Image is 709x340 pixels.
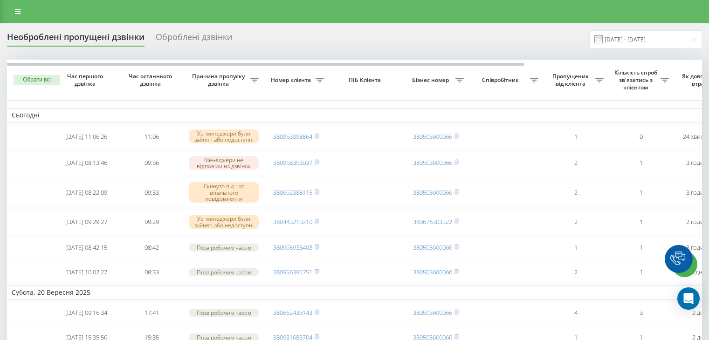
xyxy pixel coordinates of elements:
[413,218,452,226] a: 380676303522
[273,243,312,252] a: 380965933408
[189,182,259,203] div: Скинуто під час вітального повідомлення
[608,236,674,259] td: 1
[273,188,312,197] a: 380662388115
[543,177,608,208] td: 2
[677,287,700,310] div: Open Intercom Messenger
[54,261,119,284] td: [DATE] 10:02:27
[543,301,608,324] td: 4
[608,261,674,284] td: 1
[54,236,119,259] td: [DATE] 08:42:15
[156,32,232,47] div: Оброблені дзвінки
[413,188,452,197] a: 380503600066
[189,73,250,87] span: Причина пропуску дзвінка
[337,76,395,84] span: ПІБ Клієнта
[413,308,452,317] a: 380503600066
[273,132,312,141] a: 380953098864
[473,76,530,84] span: Співробітник
[119,124,184,149] td: 11:06
[613,69,661,91] span: Кількість спроб зв'язатись з клієнтом
[119,236,184,259] td: 08:42
[119,210,184,234] td: 09:29
[54,210,119,234] td: [DATE] 09:29:27
[543,236,608,259] td: 1
[54,124,119,149] td: [DATE] 11:06:26
[413,158,452,167] a: 380503600066
[119,177,184,208] td: 09:33
[543,261,608,284] td: 2
[608,124,674,149] td: 0
[273,268,312,276] a: 380956391751
[413,132,452,141] a: 380503600066
[413,268,452,276] a: 380503600066
[408,76,455,84] span: Бізнес номер
[608,301,674,324] td: 3
[273,308,312,317] a: 380662436143
[548,73,595,87] span: Пропущених від клієнта
[543,150,608,175] td: 2
[189,309,259,317] div: Поза робочим часом
[54,150,119,175] td: [DATE] 08:13:46
[126,73,177,87] span: Час останнього дзвінка
[413,243,452,252] a: 380503600066
[189,244,259,252] div: Поза робочим часом
[608,210,674,234] td: 1
[543,210,608,234] td: 2
[54,301,119,324] td: [DATE] 09:16:34
[14,75,60,85] button: Обрати всі
[189,268,259,276] div: Поза робочим часом
[608,177,674,208] td: 1
[119,150,184,175] td: 09:56
[608,150,674,175] td: 1
[61,73,111,87] span: Час першого дзвінка
[268,76,316,84] span: Номер клієнта
[189,129,259,143] div: Усі менеджери були зайняті або недоступні
[189,215,259,229] div: Усі менеджери були зайняті або недоступні
[189,156,259,170] div: Менеджери не відповіли на дзвінок
[273,158,312,167] a: 380958353037
[273,218,312,226] a: 380443210210
[543,124,608,149] td: 1
[119,261,184,284] td: 08:33
[7,32,145,47] div: Необроблені пропущені дзвінки
[119,301,184,324] td: 17:41
[54,177,119,208] td: [DATE] 08:22:09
